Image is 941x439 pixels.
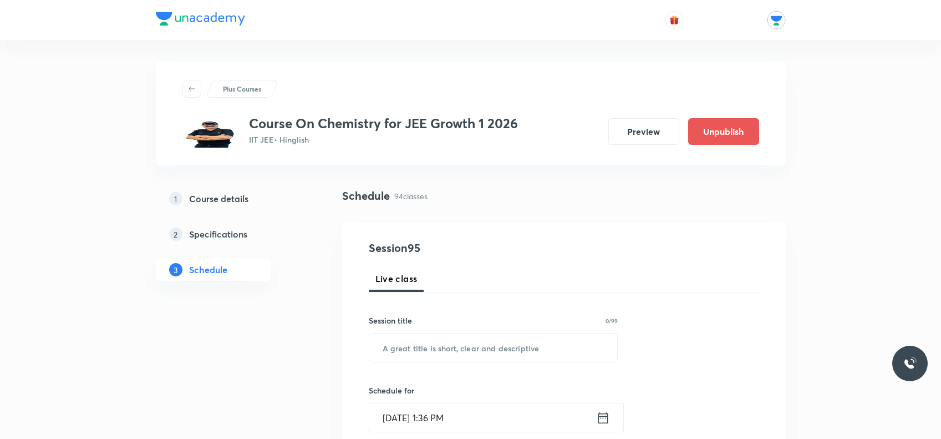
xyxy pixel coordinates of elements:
[767,11,786,29] img: Unacademy Jodhpur
[169,228,182,241] p: 2
[688,118,759,145] button: Unpublish
[182,115,240,148] img: 3b2d32c18f054c9993e5d9bbc5392251.jpg
[394,190,428,202] p: 94 classes
[669,15,679,25] img: avatar
[249,134,518,145] p: IIT JEE • Hinglish
[189,228,247,241] h5: Specifications
[903,357,917,370] img: ttu
[223,84,261,94] p: Plus Courses
[169,192,182,205] p: 1
[369,334,618,362] input: A great title is short, clear and descriptive
[369,240,571,256] h4: Session 95
[249,115,518,132] h3: Course On Chemistry for JEE Growth 1 2026
[665,11,683,29] button: avatar
[369,385,618,396] h6: Schedule for
[375,272,418,285] span: Live class
[369,315,412,326] h6: Session title
[342,188,390,204] h4: Schedule
[606,318,618,324] p: 0/99
[608,118,679,145] button: Preview
[156,188,307,210] a: 1Course details
[169,263,182,276] p: 3
[156,223,307,245] a: 2Specifications
[156,12,245,28] a: Company Logo
[189,192,248,205] h5: Course details
[156,12,245,26] img: Company Logo
[189,263,227,276] h5: Schedule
